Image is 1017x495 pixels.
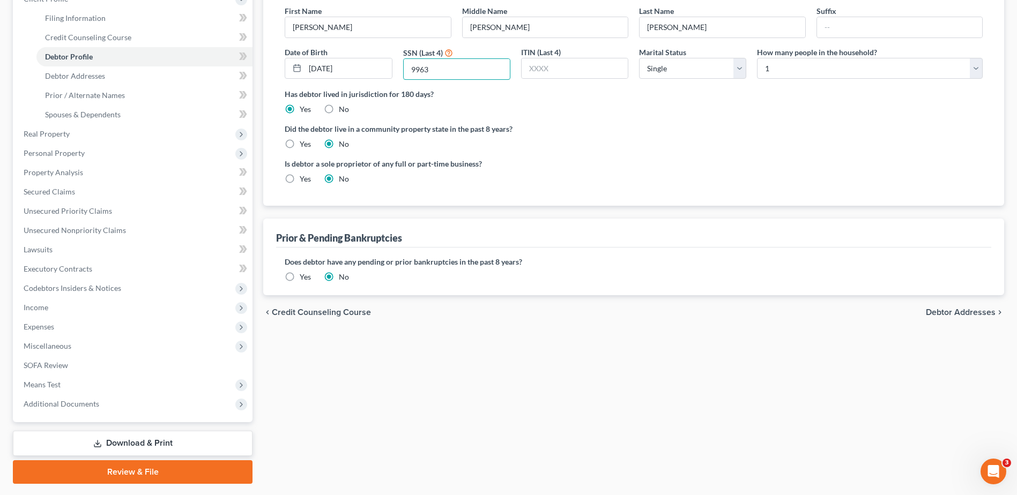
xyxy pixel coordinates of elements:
span: Codebtors Insiders & Notices [24,283,121,292]
label: No [339,272,349,282]
label: Yes [300,272,311,282]
span: Property Analysis [24,168,83,177]
label: Date of Birth [285,47,328,58]
label: Did the debtor live in a community property state in the past 8 years? [285,123,983,134]
a: Secured Claims [15,182,253,201]
a: Lawsuits [15,240,253,259]
span: Expenses [24,322,54,331]
span: Credit Counseling Course [45,33,131,42]
span: Debtor Addresses [926,308,996,317]
label: Yes [300,104,311,115]
span: Personal Property [24,148,85,157]
a: SOFA Review [15,356,253,375]
label: Last Name [639,5,674,17]
span: Additional Documents [24,399,99,408]
span: Unsecured Nonpriority Claims [24,226,126,235]
label: First Name [285,5,322,17]
span: 3 [1003,459,1011,467]
span: Secured Claims [24,187,75,196]
i: chevron_left [263,308,272,317]
button: Debtor Addresses chevron_right [926,308,1004,317]
div: Prior & Pending Bankruptcies [276,231,402,244]
a: Debtor Profile [36,47,253,66]
a: Property Analysis [15,163,253,182]
label: Middle Name [462,5,507,17]
span: Executory Contracts [24,264,92,273]
span: Debtor Profile [45,52,93,61]
a: Unsecured Priority Claims [15,201,253,221]
span: Lawsuits [24,245,53,254]
span: SOFA Review [24,361,68,370]
label: No [339,174,349,184]
a: Unsecured Nonpriority Claims [15,221,253,240]
i: chevron_right [996,308,1004,317]
span: Spouses & Dependents [45,110,121,119]
a: Prior / Alternate Names [36,86,253,105]
span: Prior / Alternate Names [45,91,125,100]
label: How many people in the household? [757,47,877,58]
span: Income [24,303,48,312]
span: Real Property [24,129,70,138]
label: Does debtor have any pending or prior bankruptcies in the past 8 years? [285,256,983,267]
label: No [339,139,349,149]
label: SSN (Last 4) [403,47,443,58]
a: Debtor Addresses [36,66,253,86]
label: Marital Status [639,47,686,58]
input: XXXX [522,58,628,79]
label: Yes [300,139,311,149]
iframe: Intercom live chat [981,459,1006,484]
span: Miscellaneous [24,341,71,350]
a: Spouses & Dependents [36,105,253,124]
input: -- [640,17,805,37]
span: Filing Information [45,13,106,22]
a: Credit Counseling Course [36,28,253,47]
a: Filing Information [36,9,253,28]
label: Has debtor lived in jurisdiction for 180 days? [285,88,983,100]
label: Suffix [816,5,836,17]
a: Review & File [13,460,253,484]
button: chevron_left Credit Counseling Course [263,308,371,317]
input: MM/DD/YYYY [305,58,391,79]
label: ITIN (Last 4) [521,47,561,58]
input: -- [285,17,450,37]
label: Yes [300,174,311,184]
span: Debtor Addresses [45,71,105,80]
a: Download & Print [13,431,253,456]
input: XXXX [404,59,510,79]
input: -- [817,17,982,37]
span: Means Test [24,380,61,389]
span: Credit Counseling Course [272,308,371,317]
label: Is debtor a sole proprietor of any full or part-time business? [285,158,628,169]
input: M.I [463,17,628,37]
span: Unsecured Priority Claims [24,206,112,215]
a: Executory Contracts [15,259,253,279]
label: No [339,104,349,115]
